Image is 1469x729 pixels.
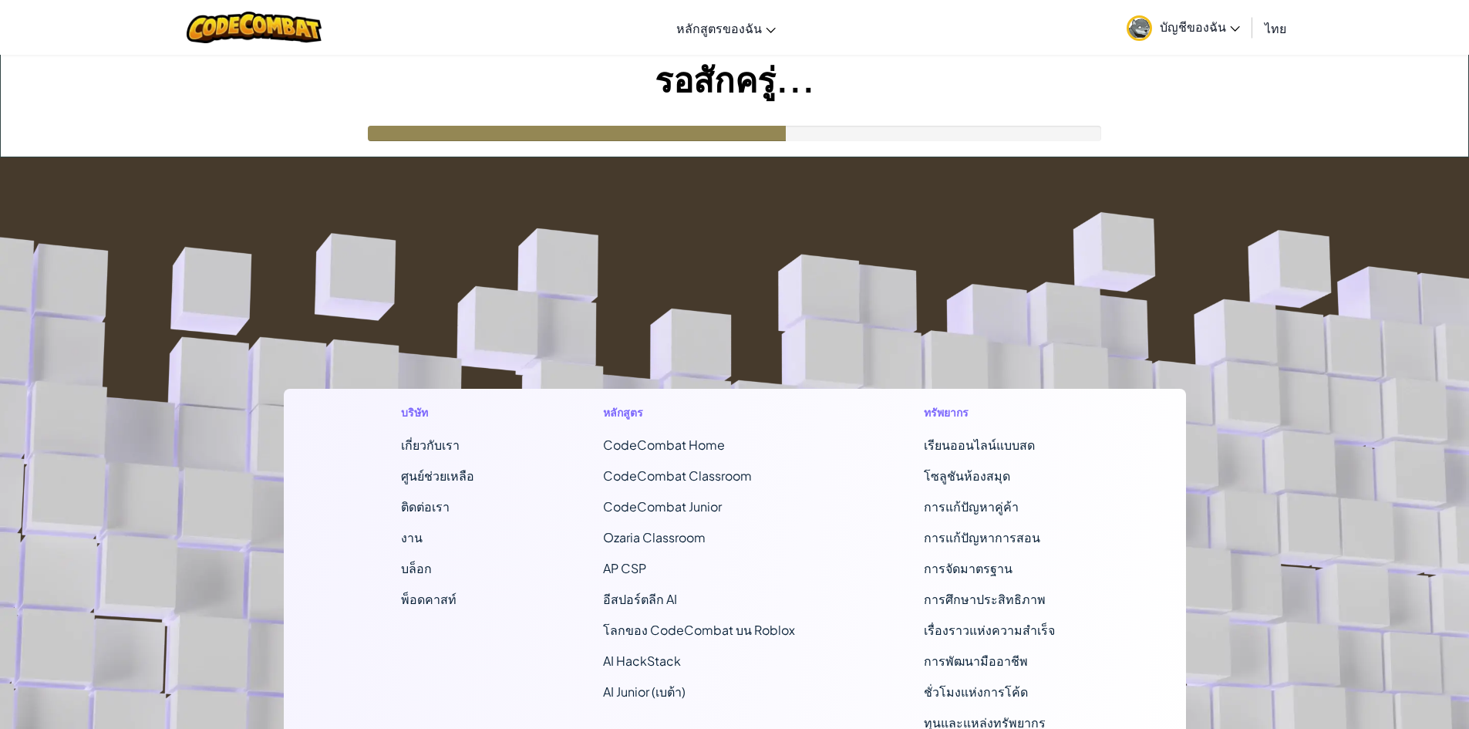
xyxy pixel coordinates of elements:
[1265,20,1286,36] span: ไทย
[603,498,722,515] a: CodeCombat Junior
[187,12,322,43] img: CodeCombat logo
[603,653,681,669] a: AI HackStack
[401,498,450,515] span: ติดต่อเรา
[603,404,795,420] h1: หลักสูตร
[603,529,706,545] a: Ozaria Classroom
[401,560,432,576] a: บล็อก
[676,20,762,36] span: หลักสูตรของฉัน
[924,591,1046,607] a: การศึกษาประสิทธิภาพ
[1119,3,1248,52] a: บัญชีของฉัน
[603,683,686,700] a: AI Junior (เบต้า)
[401,529,423,545] a: งาน
[401,404,474,420] h1: บริษัท
[401,467,474,484] a: ศูนย์ช่วยเหลือ
[603,437,725,453] span: CodeCombat Home
[924,467,1010,484] a: โซลูชันห้องสมุด
[603,467,752,484] a: CodeCombat Classroom
[924,653,1028,669] a: การพัฒนามืออาชีพ
[924,404,1068,420] h1: ทรัพยากร
[669,7,783,49] a: หลักสูตรของฉัน
[924,529,1040,545] a: การแก้ปัญหาการสอน
[603,622,795,638] a: โลกของ CodeCombat บน Roblox
[401,437,460,453] a: เกี่ยวกับเรา
[924,498,1019,515] a: การแก้ปัญหาคู่ค้า
[1257,7,1294,49] a: ไทย
[1,55,1468,103] h1: รอสักครู่...
[924,683,1028,700] a: ชั่วโมงแห่งการโค้ด
[924,437,1035,453] a: เรียนออนไลน์แบบสด
[401,591,457,607] a: พ็อดคาสท์
[1127,15,1152,41] img: avatar
[603,560,646,576] a: AP CSP
[924,560,1012,576] a: การจัดมาตรฐาน
[924,622,1055,638] a: เรื่องราวแห่งความสำเร็จ
[1160,19,1240,35] span: บัญชีของฉัน
[603,591,677,607] a: อีสปอร์ตลีก AI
